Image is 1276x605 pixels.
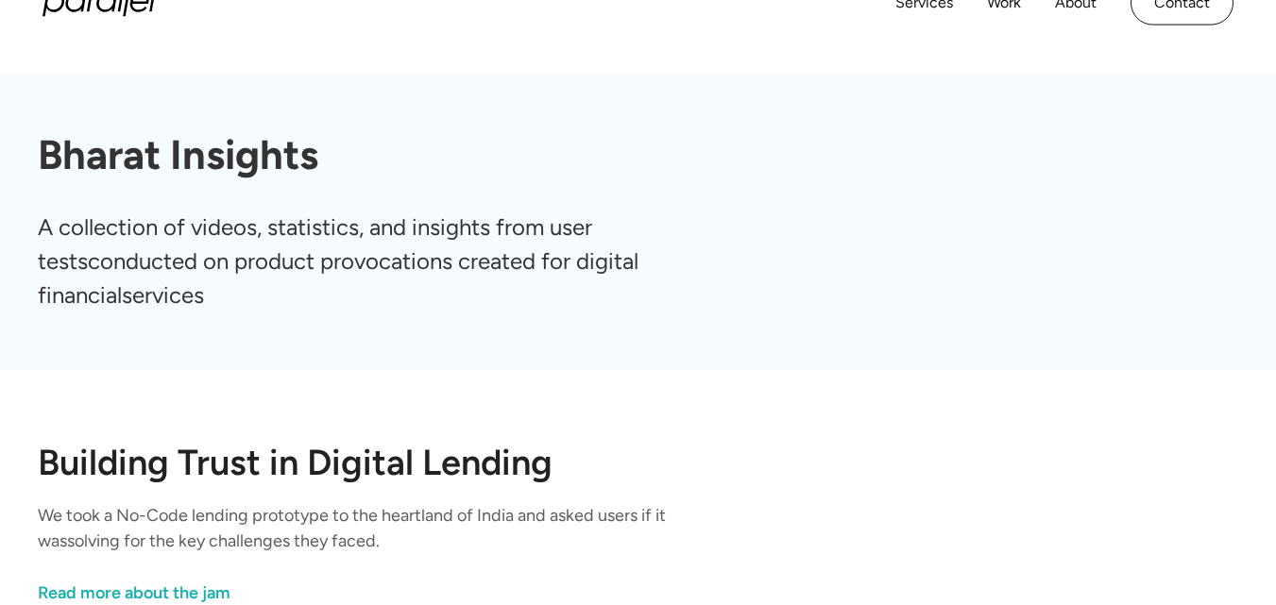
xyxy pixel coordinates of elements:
p: We took a No-Code lending prototype to the heartland of India and asked users if it wassolving fo... [38,503,744,554]
h2: Building Trust in Digital Lending [38,445,1238,480]
h1: Bharat Insights [38,131,1238,180]
p: A collection of videos, statistics, and insights from user testsconducted on product provocations... [38,210,712,312]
